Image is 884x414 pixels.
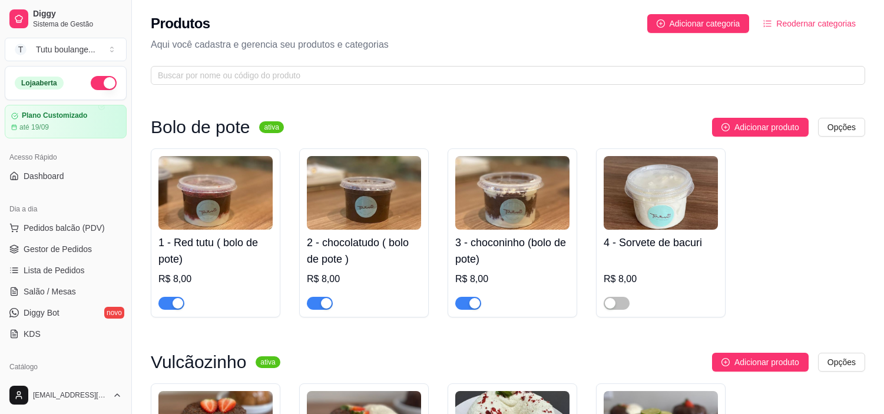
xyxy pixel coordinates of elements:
h3: Bolo de pote [151,120,250,134]
span: Adicionar produto [734,121,799,134]
article: Plano Customizado [22,111,87,120]
a: KDS [5,324,127,343]
img: product-image [455,156,570,230]
span: Opções [827,356,856,369]
a: Plano Customizadoaté 19/09 [5,105,127,138]
button: Adicionar categoria [647,14,750,33]
button: Pedidos balcão (PDV) [5,218,127,237]
span: Pedidos balcão (PDV) [24,222,105,234]
button: Alterar Status [91,76,117,90]
p: Aqui você cadastra e gerencia seu produtos e categorias [151,38,865,52]
sup: ativa [259,121,283,133]
span: plus-circle [721,123,730,131]
h3: Vulcãozinho [151,355,246,369]
img: product-image [604,156,718,230]
a: Diggy Botnovo [5,303,127,322]
button: [EMAIL_ADDRESS][DOMAIN_NAME] [5,381,127,409]
button: Opções [818,353,865,372]
div: R$ 8,00 [604,272,718,286]
span: plus-circle [657,19,665,28]
button: Opções [818,118,865,137]
span: Diggy [33,9,122,19]
span: T [15,44,27,55]
a: Dashboard [5,167,127,186]
span: Reodernar categorias [776,17,856,30]
a: Gestor de Pedidos [5,240,127,259]
h4: 1 - Red tutu ( bolo de pote) [158,234,273,267]
h4: 4 - Sorvete de bacuri [604,234,718,251]
img: product-image [158,156,273,230]
button: Adicionar produto [712,353,809,372]
div: Catálogo [5,357,127,376]
span: Adicionar produto [734,356,799,369]
div: R$ 8,00 [307,272,421,286]
sup: ativa [256,356,280,368]
div: Dia a dia [5,200,127,218]
span: ordered-list [763,19,772,28]
span: KDS [24,328,41,340]
h4: 2 - chocolatudo ( bolo de pote ) [307,234,421,267]
div: Acesso Rápido [5,148,127,167]
button: Adicionar produto [712,118,809,137]
a: DiggySistema de Gestão [5,5,127,33]
div: Tutu boulange ... [36,44,95,55]
a: Salão / Mesas [5,282,127,301]
span: Opções [827,121,856,134]
span: Lista de Pedidos [24,264,85,276]
span: plus-circle [721,358,730,366]
div: R$ 8,00 [455,272,570,286]
span: Dashboard [24,170,64,182]
article: até 19/09 [19,122,49,132]
span: Gestor de Pedidos [24,243,92,255]
span: Adicionar categoria [670,17,740,30]
button: Reodernar categorias [754,14,865,33]
img: product-image [307,156,421,230]
h4: 3 - choconinho (bolo de pote) [455,234,570,267]
div: R$ 8,00 [158,272,273,286]
button: Select a team [5,38,127,61]
span: Sistema de Gestão [33,19,122,29]
h2: Produtos [151,14,210,33]
div: Loja aberta [15,77,64,90]
a: Lista de Pedidos [5,261,127,280]
input: Buscar por nome ou código do produto [158,69,849,82]
span: Diggy Bot [24,307,59,319]
span: Salão / Mesas [24,286,76,297]
span: [EMAIL_ADDRESS][DOMAIN_NAME] [33,390,108,400]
